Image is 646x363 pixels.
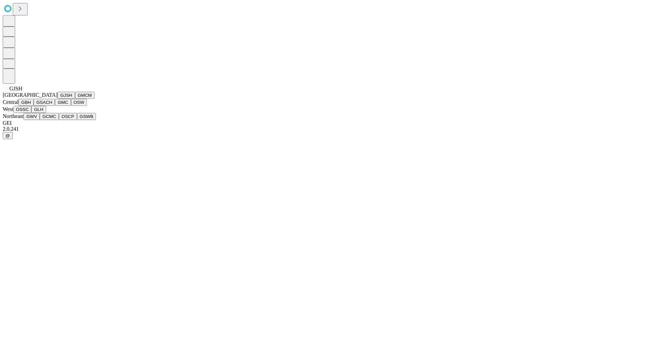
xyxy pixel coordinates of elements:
button: OSW [71,99,87,106]
button: GBH [19,99,34,106]
button: GMCM [75,92,95,99]
span: West [3,106,13,112]
span: Central [3,99,19,105]
span: @ [5,133,10,138]
span: GJSH [9,86,22,91]
button: OSSC [13,106,32,113]
button: @ [3,132,13,139]
button: GLH [31,106,46,113]
span: Northeast [3,113,24,119]
button: GJSH [58,92,75,99]
button: GWV [24,113,40,120]
button: OSCP [59,113,77,120]
div: 2.0.241 [3,126,643,132]
button: GSACH [34,99,55,106]
button: GCMC [40,113,59,120]
div: GEI [3,120,643,126]
span: [GEOGRAPHIC_DATA] [3,92,58,98]
button: GMC [55,99,71,106]
button: GSWB [77,113,96,120]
